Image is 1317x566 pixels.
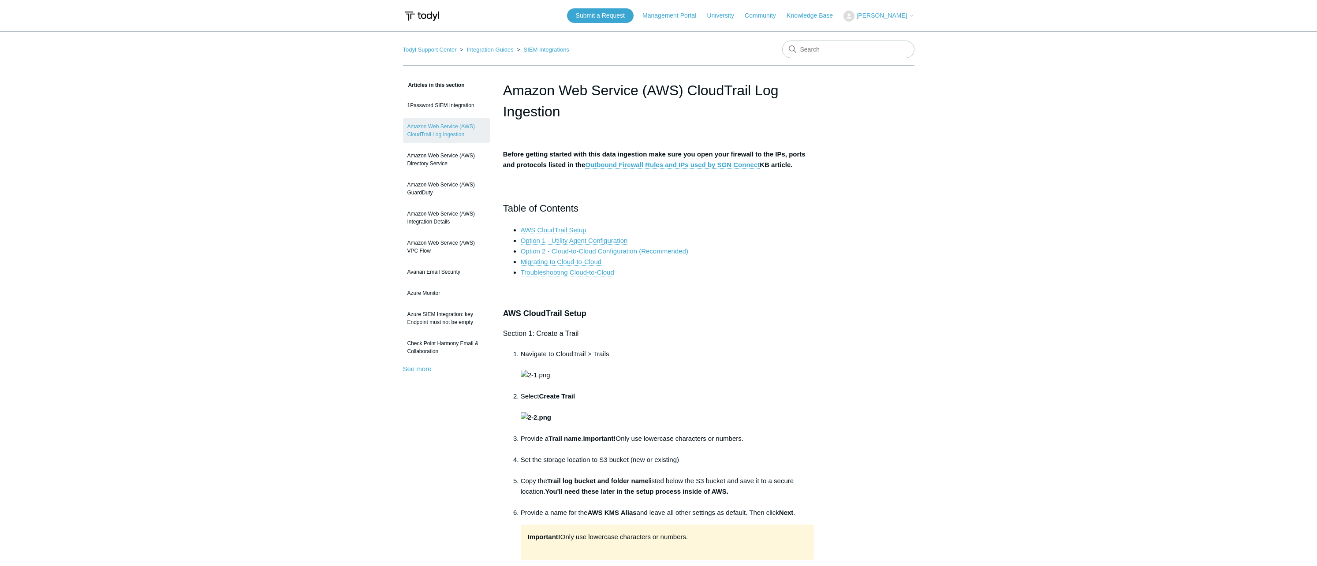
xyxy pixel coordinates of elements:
[521,258,601,266] a: Migrating to Cloud-to-Cloud
[403,176,490,201] a: Amazon Web Service (AWS) GuardDuty
[503,150,806,169] strong: Before getting started with this data ingestion make sure you open your firewall to the IPs, port...
[583,435,616,442] strong: Important!
[779,509,794,516] strong: Next
[403,97,490,114] a: 1Password SIEM Integration
[521,349,814,391] li: Navigate to CloudTrail > Trails
[585,161,760,169] a: Outbound Firewall Rules and IPs used by SGN Connect
[567,8,634,23] a: Submit a Request
[521,525,814,560] p: Only use lowercase characters or numbers.
[521,392,575,421] strong: Create Trail
[521,433,814,454] li: Provide a . Only use lowercase characters or numbers.
[521,237,628,245] a: Option 1 - Utility Agent Configuration
[521,370,550,380] img: 2-1.png
[548,435,581,442] strong: Trail name
[521,454,814,476] li: Set the storage location to S3 bucket (new or existing)
[403,235,490,259] a: Amazon Web Service (AWS) VPC Flow
[521,268,614,276] a: Troubleshooting Cloud-to-Cloud
[521,391,814,433] li: Select
[524,46,569,53] a: SIEM Integrations
[403,365,432,372] a: See more
[403,205,490,230] a: Amazon Web Service (AWS) Integration Details
[843,11,914,22] button: [PERSON_NAME]
[521,476,814,507] li: Copy the listed below the S3 bucket and save it to a secure location.
[403,46,457,53] a: Todyl Support Center
[503,307,814,320] h3: AWS CloudTrail Setup
[403,264,490,280] a: Avanan Email Security
[403,306,490,331] a: Azure SIEM Integration: key Endpoint must not be empty
[503,328,814,339] h4: Section 1: Create a Trail
[403,147,490,172] a: Amazon Web Service (AWS) Directory Service
[403,8,440,24] img: Todyl Support Center Help Center home page
[745,11,785,20] a: Community
[503,80,814,122] h1: Amazon Web Service (AWS) CloudTrail Log Ingestion
[521,247,688,255] a: Option 2 - Cloud-to-Cloud Configuration (Recommended)
[787,11,842,20] a: Knowledge Base
[547,477,649,484] strong: Trail log bucket and folder name
[403,118,490,143] a: Amazon Web Service (AWS) CloudTrail Log Ingestion
[707,11,742,20] a: University
[521,412,551,423] img: 2-2.png
[521,226,586,234] a: AWS CloudTrail Setup
[642,11,705,20] a: Management Portal
[782,41,914,58] input: Search
[545,488,728,495] strong: You'll need these later in the setup process inside of AWS.
[856,12,907,19] span: [PERSON_NAME]
[528,533,560,540] strong: Important!
[466,46,513,53] a: Integration Guides
[403,82,465,88] span: Articles in this section
[515,46,569,53] li: SIEM Integrations
[587,509,636,516] strong: AWS KMS Alias
[403,335,490,360] a: Check Point Harmony Email & Collaboration
[503,201,814,216] h2: Table of Contents
[403,46,459,53] li: Todyl Support Center
[403,285,490,302] a: Azure Monitor
[458,46,515,53] li: Integration Guides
